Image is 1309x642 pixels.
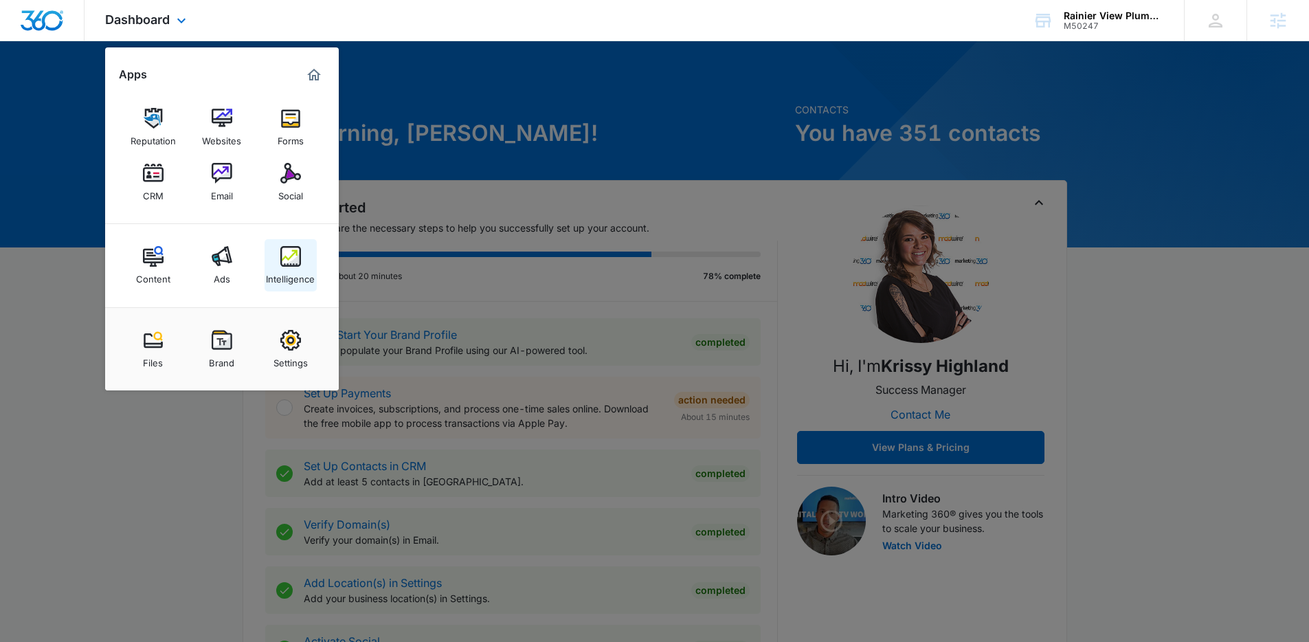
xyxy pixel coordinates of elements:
[143,184,164,201] div: CRM
[143,351,163,368] div: Files
[131,129,176,146] div: Reputation
[136,267,170,285] div: Content
[278,129,304,146] div: Forms
[303,64,325,86] a: Marketing 360® Dashboard
[265,156,317,208] a: Social
[196,156,248,208] a: Email
[265,323,317,375] a: Settings
[209,351,234,368] div: Brand
[196,239,248,291] a: Ads
[273,351,308,368] div: Settings
[265,101,317,153] a: Forms
[211,184,233,201] div: Email
[266,267,315,285] div: Intelligence
[214,267,230,285] div: Ads
[1064,21,1164,31] div: account id
[105,12,170,27] span: Dashboard
[127,323,179,375] a: Files
[127,239,179,291] a: Content
[278,184,303,201] div: Social
[265,239,317,291] a: Intelligence
[1064,10,1164,21] div: account name
[127,156,179,208] a: CRM
[196,323,248,375] a: Brand
[196,101,248,153] a: Websites
[119,68,147,81] h2: Apps
[127,101,179,153] a: Reputation
[202,129,241,146] div: Websites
